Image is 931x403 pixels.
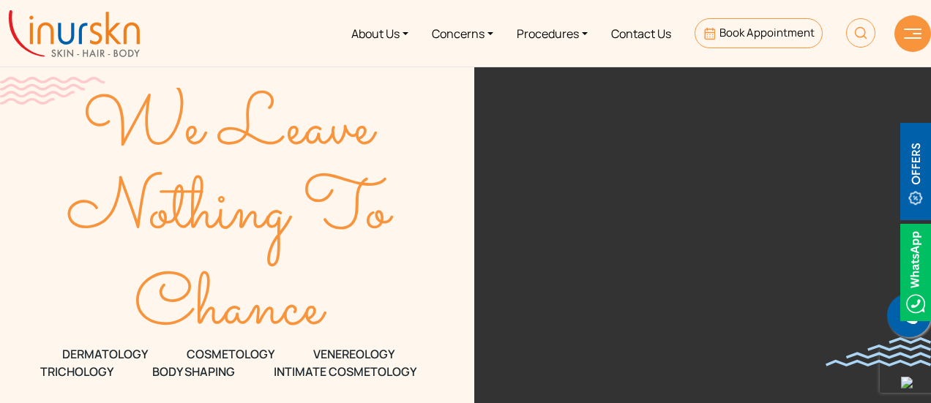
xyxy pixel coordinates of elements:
[505,6,599,61] a: Procedures
[340,6,420,61] a: About Us
[901,377,913,388] img: up-blue-arrow.svg
[599,6,683,61] a: Contact Us
[134,255,327,363] text: Chance
[152,363,235,380] span: Body Shaping
[900,123,931,220] img: offerBt
[9,10,140,57] img: inurskn-logo
[187,345,274,363] span: COSMETOLOGY
[83,75,378,182] text: We Leave
[900,224,931,321] img: Whatsappicon
[67,159,395,267] text: Nothing To
[695,18,823,48] a: Book Appointment
[40,363,113,380] span: TRICHOLOGY
[420,6,505,61] a: Concerns
[846,18,875,48] img: HeaderSearch
[62,345,148,363] span: DERMATOLOGY
[274,363,416,380] span: Intimate Cosmetology
[719,25,815,40] span: Book Appointment
[900,263,931,279] a: Whatsappicon
[826,337,931,366] img: bluewave
[904,29,921,39] img: hamLine.svg
[313,345,395,363] span: VENEREOLOGY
